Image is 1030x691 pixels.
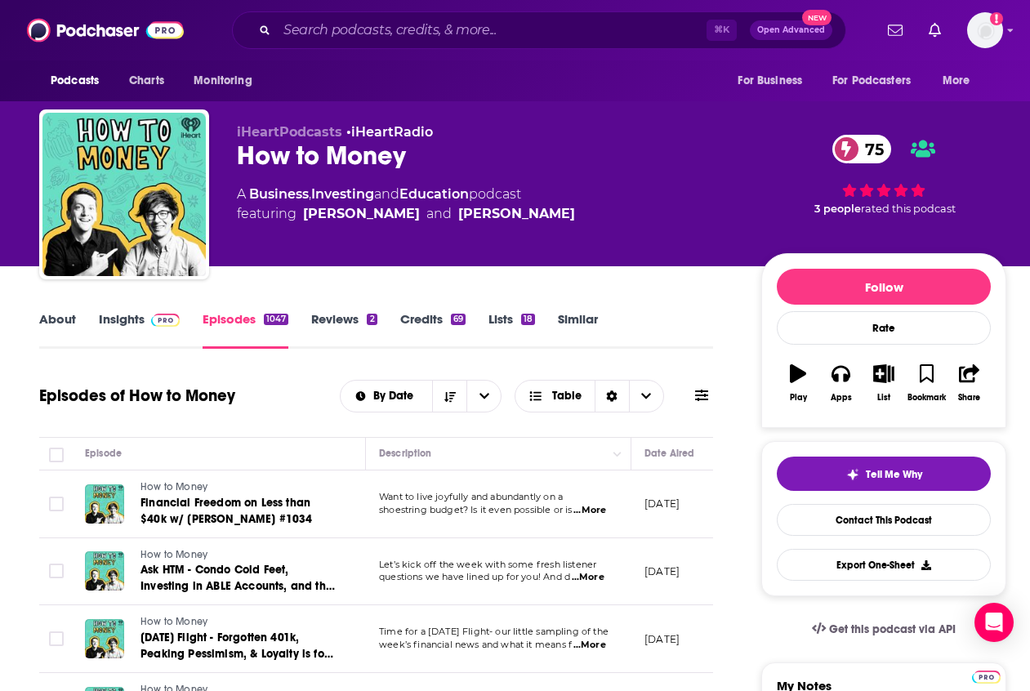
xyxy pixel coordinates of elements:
[432,381,466,412] button: Sort Direction
[777,354,819,412] button: Play
[49,564,64,578] span: Toggle select row
[572,571,604,584] span: ...More
[832,69,911,92] span: For Podcasters
[846,468,859,481] img: tell me why sparkle
[750,20,832,40] button: Open AdvancedNew
[761,124,1006,225] div: 75 3 peoplerated this podcast
[757,26,825,34] span: Open Advanced
[777,269,991,305] button: Follow
[140,616,207,627] span: How to Money
[922,16,948,44] a: Show notifications dropdown
[151,314,180,327] img: Podchaser Pro
[399,186,469,202] a: Education
[85,444,122,463] div: Episode
[861,203,956,215] span: rated this podcast
[140,630,337,662] a: [DATE] Flight - Forgotten 401k, Peaking Pessimism, & Loyalty is for Losers #1032
[39,386,235,406] h1: Episodes of How to Money
[799,609,969,649] a: Get this podcast via API
[777,549,991,581] button: Export One-Sheet
[39,65,120,96] button: open menu
[790,393,807,403] div: Play
[552,390,582,402] span: Table
[340,380,502,412] h2: Choose List sort
[367,314,377,325] div: 2
[39,311,76,349] a: About
[373,390,419,402] span: By Date
[819,354,862,412] button: Apps
[203,311,288,349] a: Episodes1047
[140,562,337,595] a: Ask HTM - Condo Cold Feet, Investing in ABLE Accounts, and the Best Interest Rate Ever #1033
[877,393,890,403] div: List
[967,12,1003,48] button: Show profile menu
[948,354,991,412] button: Share
[379,626,609,637] span: Time for a [DATE] Flight- our little sampling of the
[931,65,991,96] button: open menu
[458,204,575,224] a: Matt Altmix
[595,381,629,412] div: Sort Direction
[379,571,570,582] span: questions we have lined up for you! And d
[967,12,1003,48] span: Logged in as shcarlos
[42,113,206,276] img: How to Money
[27,15,184,46] img: Podchaser - Follow, Share and Rate Podcasts
[849,135,892,163] span: 75
[140,549,207,560] span: How to Money
[829,622,956,636] span: Get this podcast via API
[515,380,664,412] button: Choose View
[777,504,991,536] a: Contact This Podcast
[379,639,572,650] span: week’s financial news and what it means f
[311,311,377,349] a: Reviews2
[49,631,64,646] span: Toggle select row
[118,65,174,96] a: Charts
[140,548,337,563] a: How to Money
[140,631,333,677] span: [DATE] Flight - Forgotten 401k, Peaking Pessimism, & Loyalty is for Losers #1032
[726,65,823,96] button: open menu
[426,204,452,224] span: and
[972,671,1001,684] img: Podchaser Pro
[881,16,909,44] a: Show notifications dropdown
[264,314,288,325] div: 1047
[129,69,164,92] span: Charts
[521,314,535,325] div: 18
[140,495,337,528] a: Financial Freedom on Less than $40k w/ [PERSON_NAME] #1034
[379,491,563,502] span: Want to live joyfully and abundantly on a
[400,311,466,349] a: Credits69
[466,381,501,412] button: open menu
[379,444,431,463] div: Description
[573,504,606,517] span: ...More
[346,124,433,140] span: •
[379,504,573,515] span: shoestring budget? Is it even possible or is
[644,444,694,463] div: Date Aired
[644,632,680,646] p: [DATE]
[831,393,852,403] div: Apps
[644,564,680,578] p: [DATE]
[958,393,980,403] div: Share
[351,124,433,140] a: iHeartRadio
[237,124,342,140] span: iHeartPodcasts
[140,615,337,630] a: How to Money
[707,20,737,41] span: ⌘ K
[237,185,575,224] div: A podcast
[974,603,1014,642] div: Open Intercom Messenger
[311,186,374,202] a: Investing
[990,12,1003,25] svg: Add a profile image
[488,311,535,349] a: Lists18
[341,390,433,402] button: open menu
[943,69,970,92] span: More
[140,563,335,609] span: Ask HTM - Condo Cold Feet, Investing in ABLE Accounts, and the Best Interest Rate Ever #1033
[51,69,99,92] span: Podcasts
[277,17,707,43] input: Search podcasts, credits, & more...
[558,311,598,349] a: Similar
[140,480,337,495] a: How to Money
[249,186,309,202] a: Business
[907,393,946,403] div: Bookmark
[309,186,311,202] span: ,
[140,481,207,493] span: How to Money
[777,457,991,491] button: tell me why sparkleTell Me Why
[608,444,627,464] button: Column Actions
[99,311,180,349] a: InsightsPodchaser Pro
[738,69,802,92] span: For Business
[972,668,1001,684] a: Pro website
